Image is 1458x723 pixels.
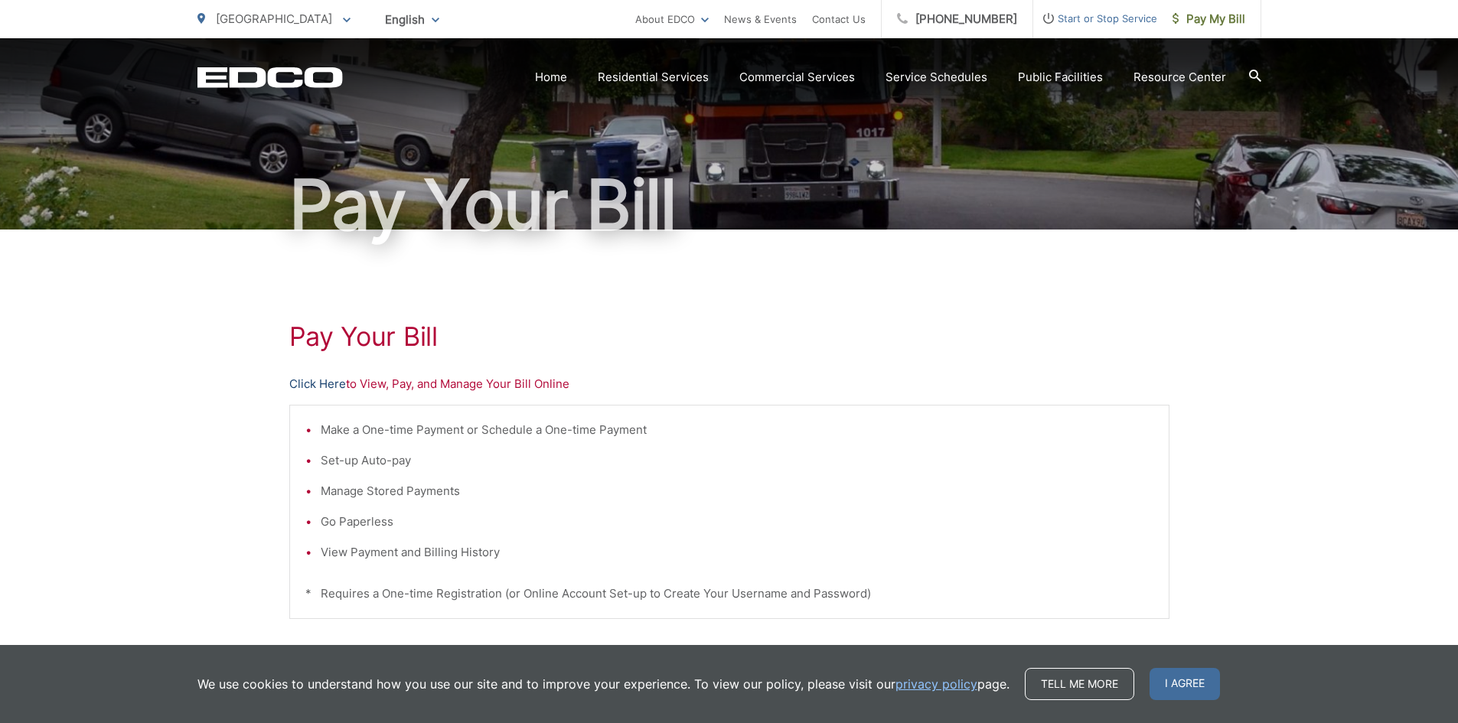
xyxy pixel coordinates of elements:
a: EDCD logo. Return to the homepage. [197,67,343,88]
a: News & Events [724,10,797,28]
li: View Payment and Billing History [321,543,1153,562]
a: Contact Us [812,10,866,28]
span: Pay My Bill [1173,10,1245,28]
li: Set-up Auto-pay [321,451,1153,470]
a: Resource Center [1133,68,1226,86]
h1: Pay Your Bill [289,321,1169,352]
a: Service Schedules [886,68,987,86]
li: Manage Stored Payments [321,482,1153,500]
a: Public Facilities [1018,68,1103,86]
a: Tell me more [1025,668,1134,700]
p: * Requires a One-time Registration (or Online Account Set-up to Create Your Username and Password) [305,585,1153,603]
span: [GEOGRAPHIC_DATA] [216,11,332,26]
a: Home [535,68,567,86]
a: privacy policy [895,675,977,693]
li: Go Paperless [321,513,1153,531]
p: - OR - [421,642,1169,665]
li: Make a One-time Payment or Schedule a One-time Payment [321,421,1153,439]
span: I agree [1150,668,1220,700]
h1: Pay Your Bill [197,167,1261,243]
a: Click Here [289,375,346,393]
a: Commercial Services [739,68,855,86]
a: Residential Services [598,68,709,86]
a: About EDCO [635,10,709,28]
span: English [373,6,451,33]
p: to View, Pay, and Manage Your Bill Online [289,375,1169,393]
p: We use cookies to understand how you use our site and to improve your experience. To view our pol... [197,675,1010,693]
